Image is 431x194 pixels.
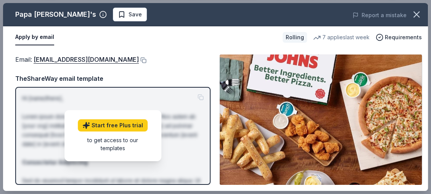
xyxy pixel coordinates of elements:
span: Save [129,10,142,19]
div: TheShareWay email template [15,74,211,83]
button: Requirements [376,33,422,42]
span: Email : [15,56,139,63]
button: Report a mistake [352,11,407,20]
a: Start free Plus trial [78,119,148,131]
button: Save [113,8,147,21]
a: [EMAIL_ADDRESS][DOMAIN_NAME] [34,55,139,64]
span: Requirements [385,33,422,42]
img: Image for Papa John's [220,55,422,185]
div: Papa [PERSON_NAME]'s [15,8,96,21]
strong: Consectetur Adipiscing [22,159,88,165]
div: 7 applies last week [313,33,370,42]
button: Apply by email [15,29,54,45]
div: Rolling [283,32,307,43]
div: to get access to our templates [77,136,149,152]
